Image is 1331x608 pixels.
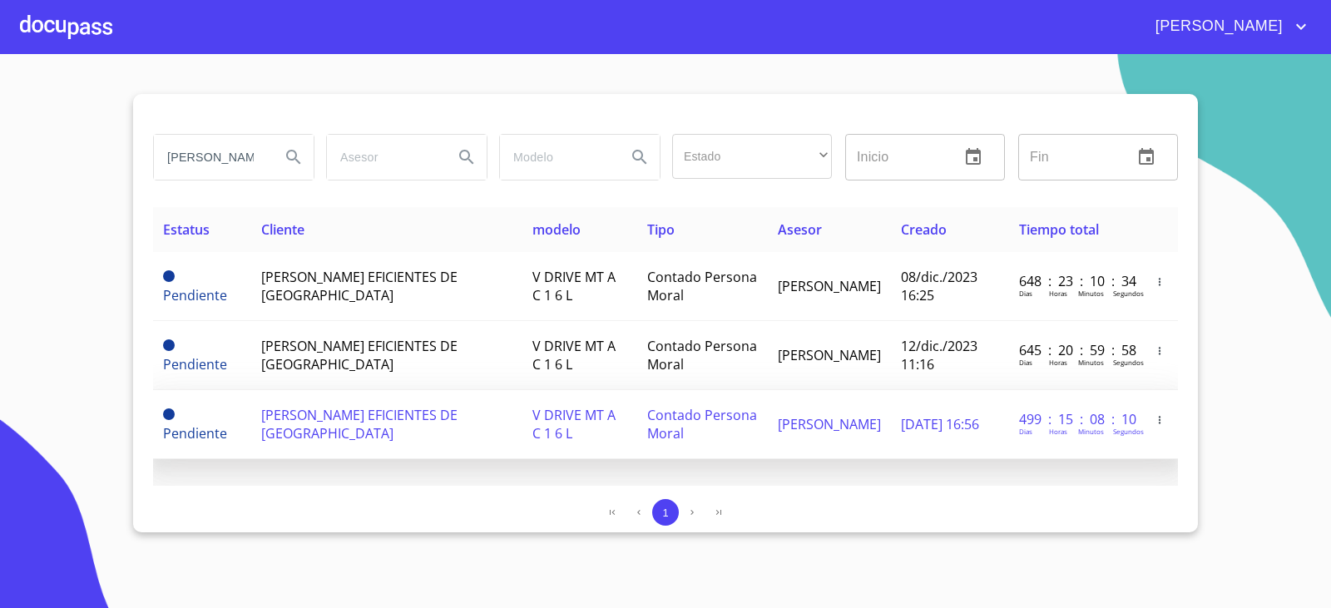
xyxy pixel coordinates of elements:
[532,220,581,239] span: modelo
[662,507,668,519] span: 1
[1019,341,1131,359] p: 645 : 20 : 59 : 58
[1078,289,1104,298] p: Minutos
[647,406,757,442] span: Contado Persona Moral
[163,408,175,420] span: Pendiente
[1078,358,1104,367] p: Minutos
[778,415,881,433] span: [PERSON_NAME]
[532,337,616,373] span: V DRIVE MT A C 1 6 L
[1019,289,1032,298] p: Dias
[1019,358,1032,367] p: Dias
[620,137,660,177] button: Search
[1019,410,1131,428] p: 499 : 15 : 08 : 10
[901,415,979,433] span: [DATE] 16:56
[1143,13,1291,40] span: [PERSON_NAME]
[261,220,304,239] span: Cliente
[163,270,175,282] span: Pendiente
[1049,427,1067,436] p: Horas
[647,220,675,239] span: Tipo
[261,268,458,304] span: [PERSON_NAME] EFICIENTES DE [GEOGRAPHIC_DATA]
[532,268,616,304] span: V DRIVE MT A C 1 6 L
[901,268,977,304] span: 08/dic./2023 16:25
[778,220,822,239] span: Asesor
[778,277,881,295] span: [PERSON_NAME]
[163,424,227,442] span: Pendiente
[163,286,227,304] span: Pendiente
[672,134,832,179] div: ​
[163,355,227,373] span: Pendiente
[1049,358,1067,367] p: Horas
[163,339,175,351] span: Pendiente
[1019,220,1099,239] span: Tiempo total
[1113,358,1144,367] p: Segundos
[1019,272,1131,290] p: 648 : 23 : 10 : 34
[1049,289,1067,298] p: Horas
[647,337,757,373] span: Contado Persona Moral
[163,220,210,239] span: Estatus
[532,406,616,442] span: V DRIVE MT A C 1 6 L
[261,337,458,373] span: [PERSON_NAME] EFICIENTES DE [GEOGRAPHIC_DATA]
[652,499,679,526] button: 1
[901,337,977,373] span: 12/dic./2023 11:16
[1143,13,1311,40] button: account of current user
[500,135,613,180] input: search
[327,135,440,180] input: search
[274,137,314,177] button: Search
[261,406,458,442] span: [PERSON_NAME] EFICIENTES DE [GEOGRAPHIC_DATA]
[901,220,947,239] span: Creado
[647,268,757,304] span: Contado Persona Moral
[1019,427,1032,436] p: Dias
[778,346,881,364] span: [PERSON_NAME]
[1113,289,1144,298] p: Segundos
[1078,427,1104,436] p: Minutos
[154,135,267,180] input: search
[1113,427,1144,436] p: Segundos
[447,137,487,177] button: Search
